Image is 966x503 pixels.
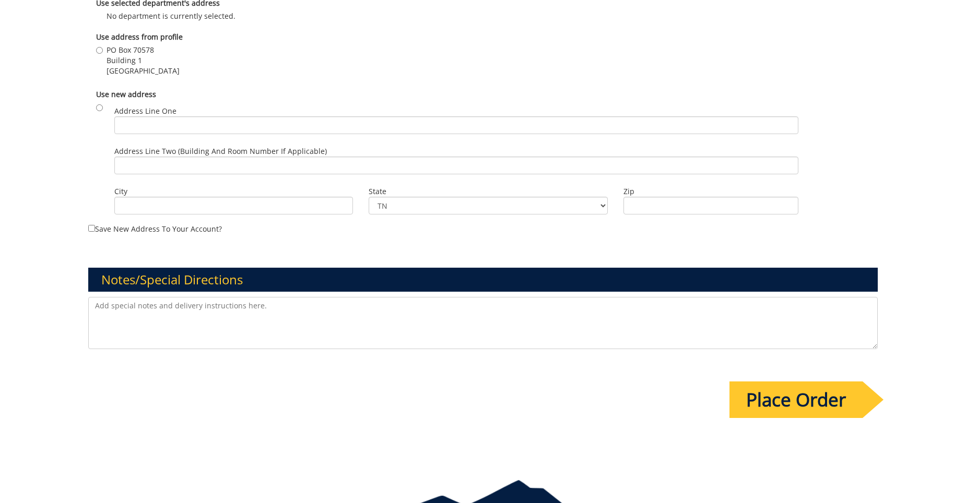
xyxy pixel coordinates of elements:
[107,66,180,76] span: [GEOGRAPHIC_DATA]
[114,146,798,174] label: Address Line Two (Building and Room Number if applicable)
[369,186,607,197] label: State
[88,225,95,232] input: Save new address to your account?
[96,89,156,99] b: Use new address
[114,157,798,174] input: Address Line Two (Building and Room Number if applicable)
[96,11,870,21] p: No department is currently selected.
[96,32,183,42] b: Use address from profile
[114,186,353,197] label: City
[114,197,353,214] input: City
[114,116,798,134] input: Address Line One
[114,106,798,134] label: Address Line One
[88,268,878,292] h3: Notes/Special Directions
[729,381,863,418] input: Place Order
[623,186,798,197] label: Zip
[623,197,798,214] input: Zip
[107,45,180,55] span: PO Box 70578
[96,47,103,54] input: PO Box 70578 Building 1 [GEOGRAPHIC_DATA]
[107,55,180,66] span: Building 1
